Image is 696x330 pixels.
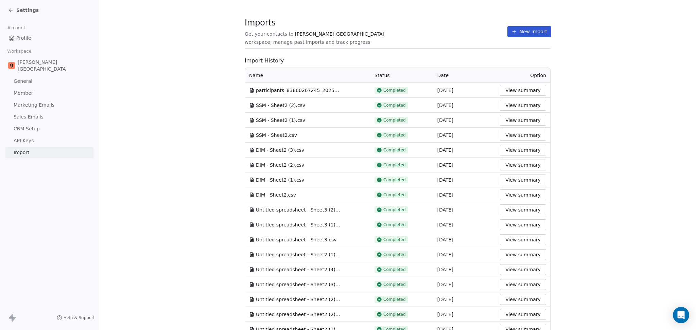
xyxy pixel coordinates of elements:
div: [DATE] [437,236,492,243]
span: Completed [383,162,406,168]
a: Sales Emails [5,111,93,123]
span: workspace, manage past imports and track progress [245,39,370,45]
span: Completed [383,192,406,198]
span: Import [14,149,29,156]
span: Untitled spreadsheet - Sheet2 (2).csv [256,296,341,303]
a: Import [5,147,93,158]
div: [DATE] [437,162,492,168]
div: [DATE] [437,191,492,198]
span: API Keys [14,137,34,144]
a: General [5,76,93,87]
span: Profile [16,35,31,42]
button: View summary [500,189,546,200]
button: View summary [500,264,546,275]
span: Name [249,72,263,79]
span: Completed [383,222,406,227]
span: Completed [383,177,406,183]
a: Help & Support [57,315,95,320]
span: DIM - Sheet2 (1).csv [256,177,304,183]
button: View summary [500,279,546,290]
div: Open Intercom Messenger [673,307,689,323]
div: [DATE] [437,177,492,183]
span: Untitled spreadsheet - Sheet2 (2).csv [256,311,341,318]
span: Member [14,90,33,97]
div: [DATE] [437,102,492,109]
span: CRM Setup [14,125,40,132]
button: View summary [500,219,546,230]
button: View summary [500,294,546,305]
span: participants_83860267245_2025_09_13.csv [256,87,341,94]
span: Untitled spreadsheet - Sheet2 (1).csv [256,251,341,258]
span: SSM - Sheet2.csv [256,132,297,139]
span: Import History [245,57,551,65]
span: Completed [383,88,406,93]
span: [PERSON_NAME][GEOGRAPHIC_DATA] [295,31,384,37]
span: Completed [383,207,406,213]
button: View summary [500,309,546,320]
span: Date [437,73,449,78]
span: Untitled spreadsheet - Sheet2 (3).csv [256,281,341,288]
span: General [14,78,32,85]
button: View summary [500,85,546,96]
button: View summary [500,160,546,170]
a: CRM Setup [5,123,93,134]
span: Account [4,23,28,33]
div: [DATE] [437,311,492,318]
span: Imports [245,18,507,28]
span: Untitled spreadsheet - Sheet3 (2).csv [256,206,341,213]
a: Settings [8,7,39,14]
a: Profile [5,33,93,44]
span: [PERSON_NAME][GEOGRAPHIC_DATA] [18,59,91,72]
a: Member [5,88,93,99]
span: Completed [383,297,406,302]
span: Completed [383,267,406,272]
div: [DATE] [437,132,492,139]
button: View summary [500,145,546,155]
span: Help & Support [64,315,95,320]
div: [DATE] [437,87,492,94]
span: Completed [383,132,406,138]
div: [DATE] [437,251,492,258]
button: New Import [507,26,551,37]
span: Completed [383,282,406,287]
span: Status [375,73,390,78]
button: View summary [500,234,546,245]
span: Untitled spreadsheet - Sheet3.csv [256,236,336,243]
img: Goela%20School%20Logos%20(4).png [8,62,15,69]
span: Sales Emails [14,113,43,121]
div: [DATE] [437,147,492,153]
button: View summary [500,249,546,260]
button: View summary [500,175,546,185]
span: Untitled spreadsheet - Sheet2 (4).csv [256,266,341,273]
span: Completed [383,117,406,123]
div: [DATE] [437,221,492,228]
span: Completed [383,237,406,242]
span: DIM - Sheet2 (3).csv [256,147,304,153]
span: DIM - Sheet2.csv [256,191,296,198]
span: Completed [383,312,406,317]
div: [DATE] [437,206,492,213]
span: Settings [16,7,39,14]
a: Marketing Emails [5,99,93,111]
button: View summary [500,130,546,141]
button: View summary [500,115,546,126]
button: View summary [500,204,546,215]
span: DIM - Sheet2 (2).csv [256,162,304,168]
button: View summary [500,100,546,111]
span: Completed [383,103,406,108]
div: [DATE] [437,266,492,273]
span: Marketing Emails [14,102,54,109]
span: Option [530,73,546,78]
span: Completed [383,252,406,257]
span: Untitled spreadsheet - Sheet3 (1).csv [256,221,341,228]
div: [DATE] [437,117,492,124]
div: [DATE] [437,296,492,303]
span: Completed [383,147,406,153]
span: SSM - Sheet2 (1).csv [256,117,305,124]
div: [DATE] [437,281,492,288]
span: SSM - Sheet2 (2).csv [256,102,305,109]
a: API Keys [5,135,93,146]
span: Get your contacts to [245,31,294,37]
span: Workspace [4,46,34,56]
